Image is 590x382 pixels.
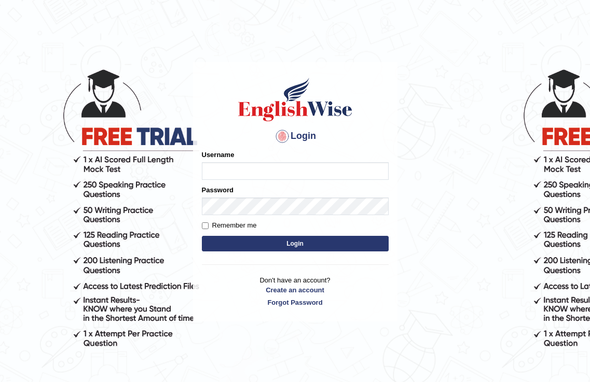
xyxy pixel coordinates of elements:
[202,150,235,160] label: Username
[202,128,389,145] h4: Login
[236,76,354,123] img: Logo of English Wise sign in for intelligent practice with AI
[202,275,389,307] p: Don't have an account?
[202,222,209,229] input: Remember me
[202,285,389,295] a: Create an account
[202,220,257,231] label: Remember me
[202,236,389,251] button: Login
[202,185,234,195] label: Password
[202,298,389,307] a: Forgot Password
